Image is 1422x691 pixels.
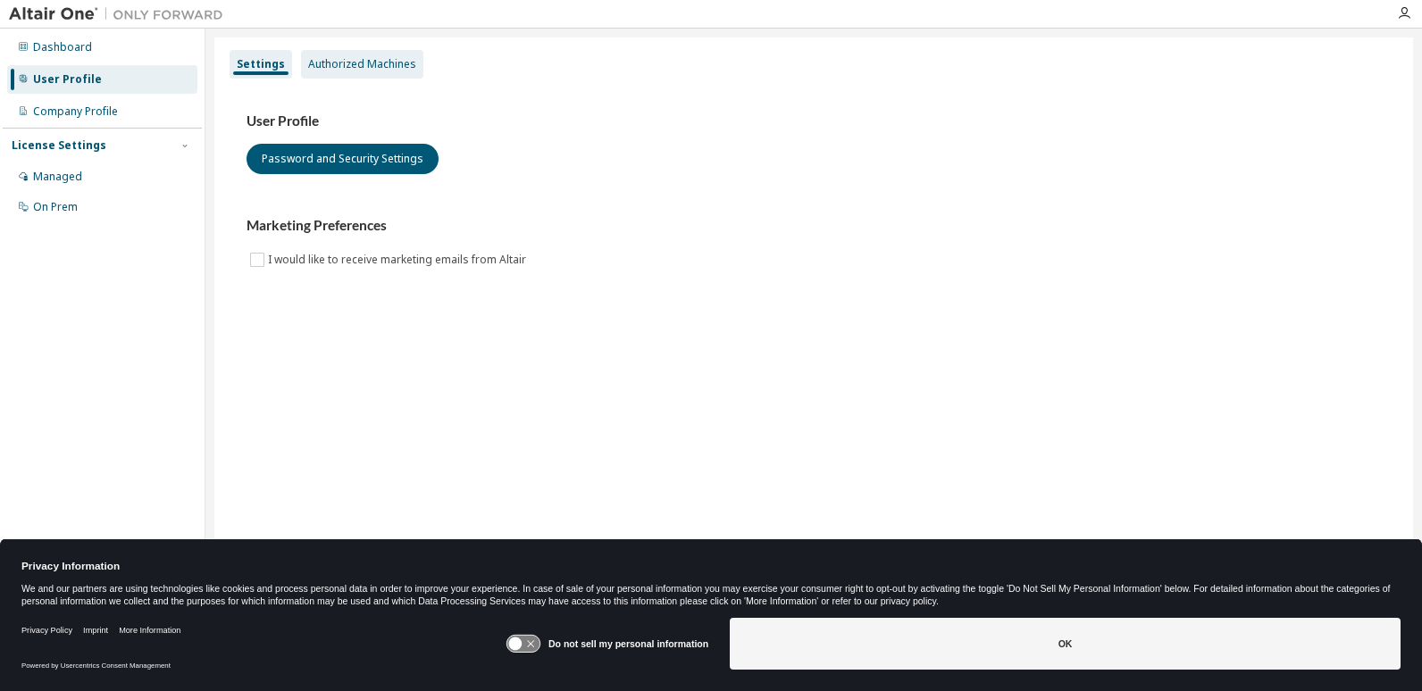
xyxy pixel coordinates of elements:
[33,104,118,119] div: Company Profile
[33,200,78,214] div: On Prem
[247,112,1381,130] h3: User Profile
[247,144,439,174] button: Password and Security Settings
[33,170,82,184] div: Managed
[237,57,285,71] div: Settings
[33,72,102,87] div: User Profile
[247,217,1381,235] h3: Marketing Preferences
[9,5,232,23] img: Altair One
[33,40,92,54] div: Dashboard
[12,138,106,153] div: License Settings
[268,249,530,271] label: I would like to receive marketing emails from Altair
[308,57,416,71] div: Authorized Machines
